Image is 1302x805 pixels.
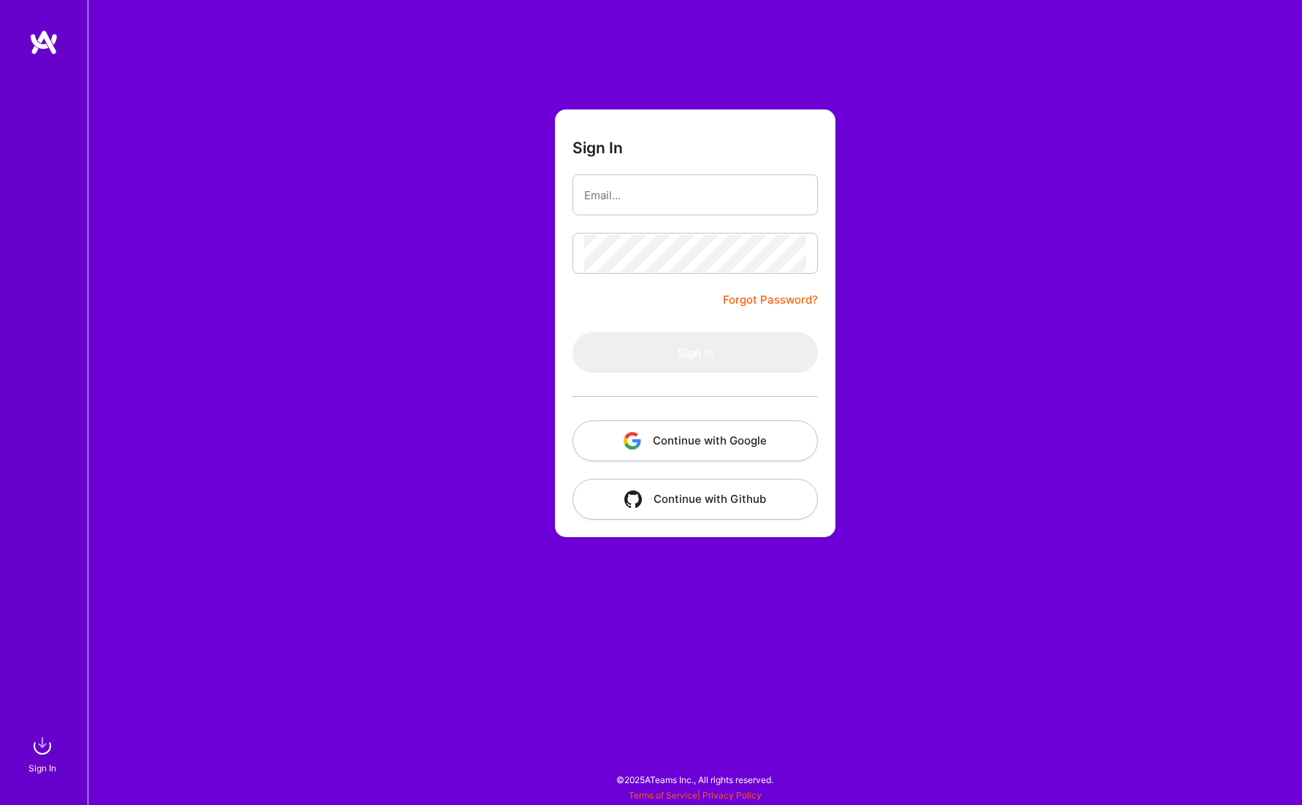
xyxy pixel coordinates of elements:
img: sign in [28,731,57,760]
a: Forgot Password? [723,291,818,309]
a: sign inSign In [31,731,57,776]
div: Sign In [28,760,56,776]
a: Terms of Service [629,790,697,801]
button: Continue with Google [573,420,818,461]
img: logo [29,29,58,55]
h3: Sign In [573,139,623,157]
div: © 2025 ATeams Inc., All rights reserved. [88,761,1302,798]
button: Sign In [573,332,818,373]
a: Privacy Policy [702,790,762,801]
img: icon [624,432,641,450]
img: icon [624,490,642,508]
input: Email... [584,177,806,214]
span: | [629,790,762,801]
button: Continue with Github [573,479,818,520]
